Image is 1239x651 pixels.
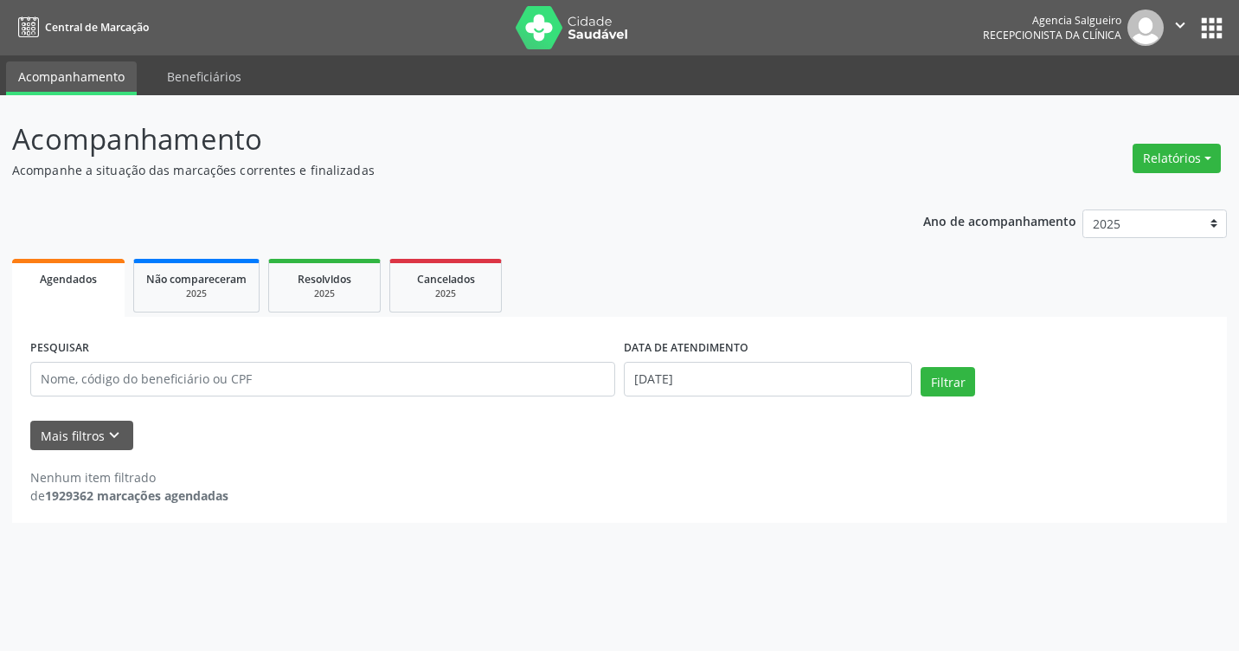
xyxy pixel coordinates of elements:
span: Resolvidos [298,272,351,287]
i:  [1171,16,1190,35]
button: Mais filtroskeyboard_arrow_down [30,421,133,451]
button:  [1164,10,1197,46]
strong: 1929362 marcações agendadas [45,487,228,504]
label: PESQUISAR [30,335,89,362]
div: 2025 [402,287,489,300]
p: Acompanhe a situação das marcações correntes e finalizadas [12,161,863,179]
label: DATA DE ATENDIMENTO [624,335,748,362]
span: Cancelados [417,272,475,287]
img: img [1127,10,1164,46]
p: Ano de acompanhamento [923,209,1076,231]
button: Filtrar [921,367,975,396]
a: Acompanhamento [6,61,137,95]
button: apps [1197,13,1227,43]
a: Central de Marcação [12,13,149,42]
input: Nome, código do beneficiário ou CPF [30,362,615,396]
i: keyboard_arrow_down [105,426,124,445]
button: Relatórios [1133,144,1221,173]
div: Nenhum item filtrado [30,468,228,487]
span: Agendados [40,272,97,287]
div: de [30,487,228,505]
div: 2025 [146,287,247,300]
p: Acompanhamento [12,118,863,161]
span: Recepcionista da clínica [983,28,1121,42]
div: Agencia Salgueiro [983,13,1121,28]
span: Central de Marcação [45,20,149,35]
div: 2025 [281,287,368,300]
input: Selecione um intervalo [624,362,912,396]
a: Beneficiários [155,61,254,92]
span: Não compareceram [146,272,247,287]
